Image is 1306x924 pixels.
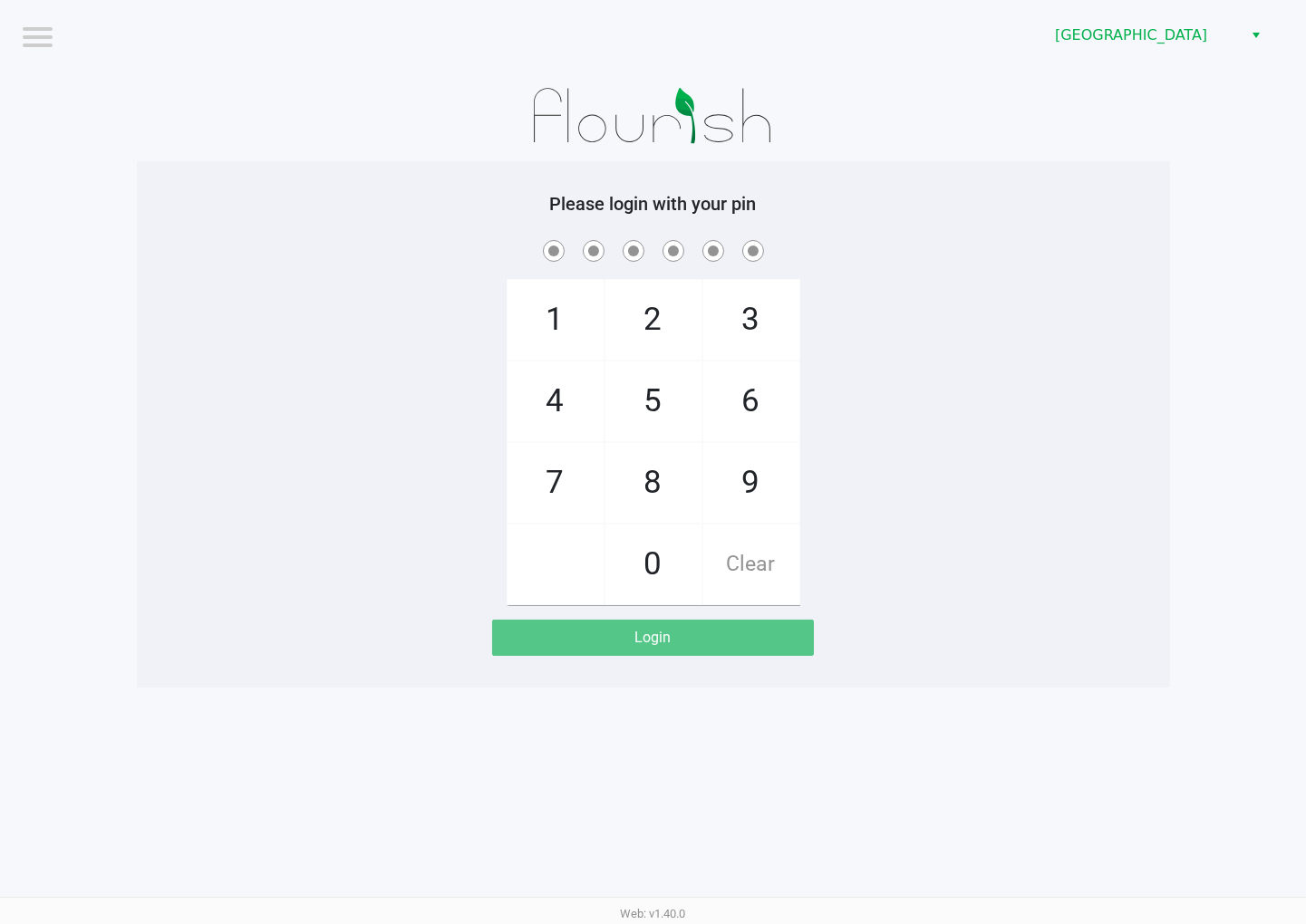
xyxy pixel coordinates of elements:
span: 1 [508,280,604,360]
span: Web: v1.40.0 [621,907,686,920]
span: 8 [605,443,701,523]
span: [GEOGRAPHIC_DATA] [1055,24,1232,46]
span: 9 [703,443,799,523]
span: 2 [605,280,701,360]
h5: Please login with your pin [150,193,1156,215]
span: 4 [508,361,604,441]
span: 5 [605,361,701,441]
span: 0 [605,525,701,604]
span: 3 [703,280,799,360]
button: Select [1243,19,1269,52]
span: 7 [508,443,604,523]
span: 6 [703,361,799,441]
span: Clear [703,525,799,604]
